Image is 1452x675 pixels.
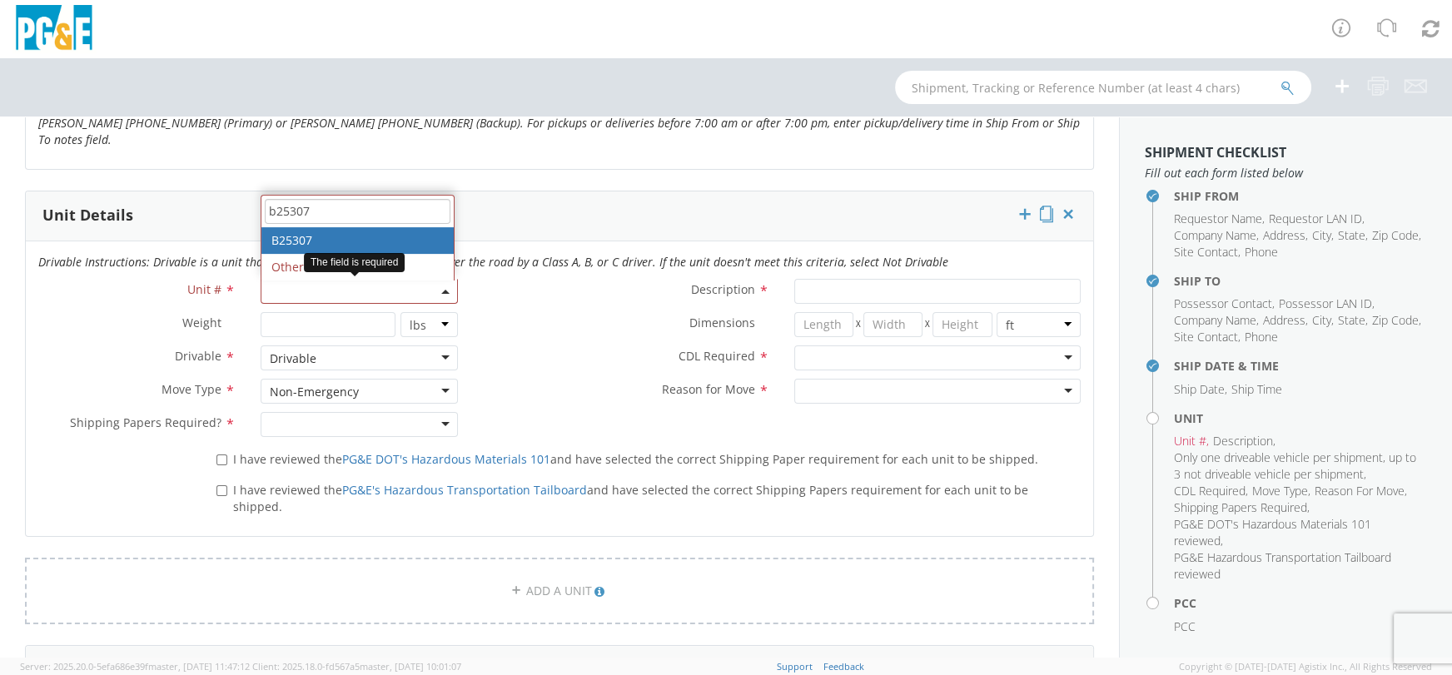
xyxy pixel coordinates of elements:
[1315,483,1407,499] li: ,
[1213,433,1273,449] span: Description
[1174,381,1225,397] span: Ship Date
[1231,381,1282,397] span: Ship Time
[261,227,454,254] li: B25307
[304,253,405,272] div: The field is required
[895,71,1311,104] input: Shipment, Tracking or Reference Number (at least 4 chars)
[1279,295,1375,312] li: ,
[233,482,1028,514] span: I have reviewed the and have selected the correct Shipping Papers requirement for each unit to be...
[1174,449,1416,482] span: Only one driveable vehicle per shipment, up to 3 not driveable vehicle per shipment
[1174,499,1307,515] span: Shipping Papers Required
[1269,211,1362,226] span: Requestor LAN ID
[1174,329,1241,345] li: ,
[1312,312,1334,329] li: ,
[1145,165,1427,181] span: Fill out each form listed below
[1372,227,1419,243] span: Zip Code
[175,348,221,364] span: Drivable
[1263,227,1305,243] span: Address
[1245,244,1278,260] span: Phone
[794,312,853,337] input: Length
[1174,483,1246,499] span: CDL Required
[1245,329,1278,345] span: Phone
[1174,295,1275,312] li: ,
[1372,312,1419,328] span: Zip Code
[216,454,227,465] input: I have reviewed thePG&E DOT's Hazardous Materials 101and have selected the correct Shipping Paper...
[1312,227,1334,244] li: ,
[1174,618,1196,634] span: PCC
[1174,244,1238,260] span: Site Contact
[1174,412,1427,424] h4: Unit
[1174,275,1427,287] h4: Ship To
[1174,433,1209,449] li: ,
[1174,516,1423,549] li: ,
[1179,660,1432,673] span: Copyright © [DATE]-[DATE] Agistix Inc., All Rights Reserved
[38,98,1080,147] i: After Hours Instructions: Any shipment request submitted after normal business hours (7:00 am - 5...
[70,414,221,430] span: Shipping Papers Required?
[187,281,221,297] span: Unit #
[823,660,864,673] a: Feedback
[12,5,96,54] img: pge-logo-06675f144f4cfa6a6814.png
[1252,483,1308,499] span: Move Type
[1372,312,1421,329] li: ,
[1174,516,1371,548] span: PG&E DOT's Hazardous Materials 101 reviewed
[25,558,1094,624] a: ADD A UNIT
[1338,312,1368,329] li: ,
[1174,433,1206,449] span: Unit #
[1269,211,1365,227] li: ,
[679,348,755,364] span: CDL Required
[1174,244,1241,261] li: ,
[932,312,992,337] input: Height
[1338,227,1368,244] li: ,
[1174,295,1272,311] span: Possessor Contact
[261,254,454,280] li: Other
[38,254,948,270] i: Drivable Instructions: Drivable is a unit that is roadworthy and can be driven over the road by a...
[1174,312,1256,328] span: Company Name
[1315,483,1405,499] span: Reason For Move
[1372,227,1421,244] li: ,
[1174,312,1259,329] li: ,
[1263,312,1305,328] span: Address
[1174,549,1391,582] span: PG&E Hazardous Transportation Tailboard reviewed
[1263,227,1308,244] li: ,
[1174,449,1423,483] li: ,
[1174,211,1262,226] span: Requestor Name
[1312,227,1331,243] span: City
[162,381,221,397] span: Move Type
[270,384,359,400] div: Non-Emergency
[182,315,221,330] span: Weight
[1174,499,1310,516] li: ,
[922,312,932,337] span: X
[1174,329,1238,345] span: Site Contact
[863,312,922,337] input: Width
[1174,360,1427,372] h4: Ship Date & Time
[1312,312,1331,328] span: City
[1338,227,1365,243] span: State
[1338,312,1365,328] span: State
[689,315,755,330] span: Dimensions
[1279,295,1372,311] span: Possessor LAN ID
[20,660,250,673] span: Server: 2025.20.0-5efa686e39f
[1174,227,1256,243] span: Company Name
[662,381,755,397] span: Reason for Move
[1145,143,1286,161] strong: Shipment Checklist
[1174,211,1265,227] li: ,
[1174,190,1427,202] h4: Ship From
[270,350,316,367] div: Drivable
[1263,312,1308,329] li: ,
[216,485,227,496] input: I have reviewed thePG&E's Hazardous Transportation Tailboardand have selected the correct Shippin...
[1174,597,1427,609] h4: PCC
[252,660,461,673] span: Client: 2025.18.0-fd567a5
[1174,483,1248,499] li: ,
[233,451,1038,467] span: I have reviewed the and have selected the correct Shipping Paper requirement for each unit to be ...
[42,207,133,224] h3: Unit Details
[853,312,863,337] span: X
[1174,381,1227,398] li: ,
[691,281,755,297] span: Description
[148,660,250,673] span: master, [DATE] 11:47:12
[342,451,550,467] a: PG&E DOT's Hazardous Materials 101
[342,482,587,498] a: PG&E's Hazardous Transportation Tailboard
[1213,433,1275,449] li: ,
[1252,483,1310,499] li: ,
[360,660,461,673] span: master, [DATE] 10:01:07
[777,660,813,673] a: Support
[1174,227,1259,244] li: ,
